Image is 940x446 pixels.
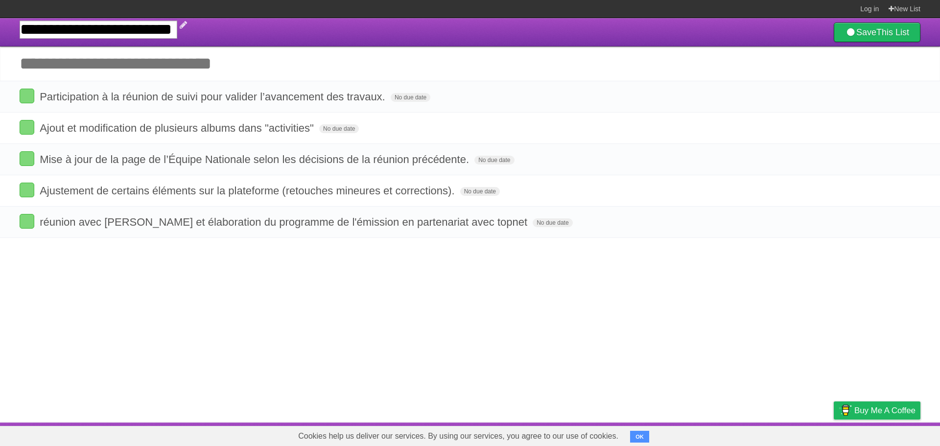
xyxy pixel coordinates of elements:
[460,187,500,196] span: No due date
[20,151,34,166] label: Done
[40,216,530,228] span: réunion avec [PERSON_NAME] et élaboration du programme de l'émission en partenariat avec topnet
[319,124,359,133] span: No due date
[834,401,920,420] a: Buy me a coffee
[40,122,316,134] span: Ajout et modification de plusieurs albums dans "activities"
[788,425,809,444] a: Terms
[834,23,920,42] a: SaveThis List
[20,214,34,229] label: Done
[40,185,457,197] span: Ajustement de certains éléments sur la plateforme (retouches mineures et corrections).
[20,89,34,103] label: Done
[288,426,628,446] span: Cookies help us deliver our services. By using our services, you agree to our use of cookies.
[736,425,775,444] a: Developers
[704,425,724,444] a: About
[20,183,34,197] label: Done
[40,153,471,165] span: Mise à jour de la page de l’Équipe Nationale selon les décisions de la réunion précédente.
[20,120,34,135] label: Done
[821,425,846,444] a: Privacy
[630,431,649,443] button: OK
[533,218,572,227] span: No due date
[391,93,430,102] span: No due date
[474,156,514,164] span: No due date
[876,27,909,37] b: This List
[859,425,920,444] a: Suggest a feature
[839,402,852,419] img: Buy me a coffee
[40,91,388,103] span: Participation à la réunion de suivi pour valider l’avancement des travaux.
[854,402,916,419] span: Buy me a coffee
